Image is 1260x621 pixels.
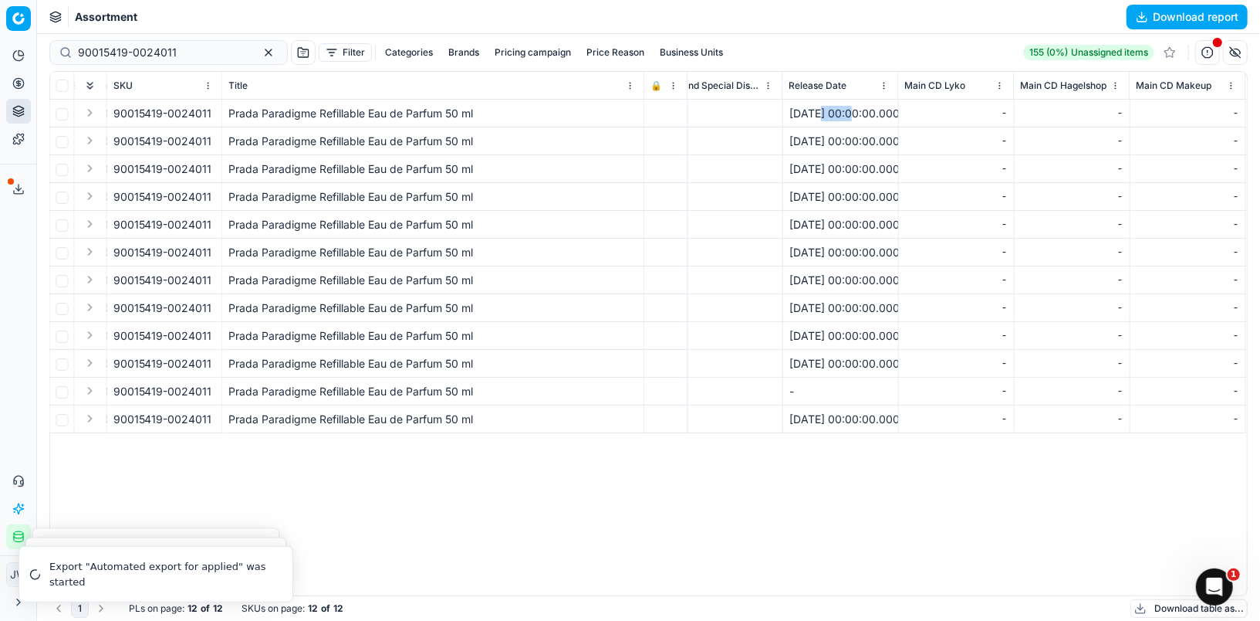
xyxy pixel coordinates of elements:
[905,328,1008,344] div: -
[92,599,110,618] button: Go to next page
[113,134,212,149] span: 90015419-0024011
[81,131,100,150] button: Expand
[905,189,1008,205] div: -
[81,243,100,261] button: Expand
[229,134,638,149] div: Prada Paradigme Refillable Eau de Parfum 50 ml
[229,106,638,121] div: Prada Paradigme Refillable Eau de Parfum 50 ml
[1137,412,1239,427] div: -
[905,134,1008,149] div: -
[113,161,212,177] span: 90015419-0024011
[905,80,966,92] span: Main CD Lyko
[113,356,212,372] span: 90015419-0024011
[49,559,274,589] div: Export "Automated export for applied" was started
[789,217,892,232] div: [DATE] 00:00:00.000000
[319,43,372,62] button: Filter
[789,189,892,205] div: [DATE] 00:00:00.000000
[789,328,892,344] div: [DATE] 00:00:00.000000
[229,300,638,316] div: Prada Paradigme Refillable Eau de Parfum 50 ml
[333,602,343,615] strong: 12
[1137,217,1239,232] div: -
[201,602,210,615] strong: of
[229,412,638,427] div: Prada Paradigme Refillable Eau de Parfum 50 ml
[242,602,305,615] span: SKUs on page :
[580,43,650,62] button: Price Reason
[1021,273,1123,288] div: -
[789,384,892,399] div: -
[321,602,330,615] strong: of
[81,382,100,400] button: Expand
[187,602,198,615] strong: 12
[308,602,318,615] strong: 12
[1021,245,1123,260] div: -
[49,599,68,618] button: Go to previous page
[1021,384,1123,399] div: -
[113,189,212,205] span: 90015419-0024011
[7,563,30,586] span: JW
[1137,384,1239,399] div: -
[1021,328,1123,344] div: -
[113,106,212,121] span: 90015419-0024011
[81,354,100,372] button: Expand
[1137,245,1239,260] div: -
[78,45,247,60] input: Search by SKU or title
[113,245,212,260] span: 90015419-0024011
[113,217,212,232] span: 90015419-0024011
[789,106,892,121] div: [DATE] 00:00:00.000000
[113,300,212,316] span: 90015419-0024011
[1021,217,1123,232] div: -
[1137,80,1212,92] span: Main CD Makeup
[905,217,1008,232] div: -
[1228,568,1240,581] span: 1
[81,159,100,178] button: Expand
[1137,273,1239,288] div: -
[113,80,133,92] span: SKU
[229,384,638,399] div: Prada Paradigme Refillable Eau de Parfum 50 ml
[81,298,100,317] button: Expand
[49,599,110,618] nav: pagination
[113,273,212,288] span: 90015419-0024011
[81,326,100,344] button: Expand
[674,80,761,92] span: Brand Special Display
[113,328,212,344] span: 90015419-0024011
[81,270,100,289] button: Expand
[905,245,1008,260] div: -
[905,300,1008,316] div: -
[905,161,1008,177] div: -
[1021,106,1123,121] div: -
[1021,300,1123,316] div: -
[1137,134,1239,149] div: -
[1021,80,1107,92] span: Main CD Hagelshop
[379,43,439,62] button: Categories
[1127,5,1248,29] button: Download report
[789,161,892,177] div: [DATE] 00:00:00.000000
[651,80,663,92] span: 🔒
[1196,568,1233,606] iframe: Intercom live chat
[1071,46,1148,59] span: Unassigned items
[1021,189,1123,205] div: -
[1137,189,1239,205] div: -
[1137,106,1239,121] div: -
[1137,328,1239,344] div: -
[1021,412,1123,427] div: -
[81,103,100,122] button: Expand
[213,602,223,615] strong: 12
[789,134,892,149] div: [DATE] 00:00:00.000000
[654,43,729,62] button: Business Units
[1021,356,1123,372] div: -
[229,245,638,260] div: Prada Paradigme Refillable Eau de Parfum 50 ml
[905,356,1008,372] div: -
[1023,45,1154,60] a: 155 (0%)Unassigned items
[229,189,638,205] div: Prada Paradigme Refillable Eau de Parfum 50 ml
[129,602,184,615] span: PLs on page :
[905,273,1008,288] div: -
[905,412,1008,427] div: -
[81,187,100,205] button: Expand
[442,43,485,62] button: Brands
[113,412,212,427] span: 90015419-0024011
[229,217,638,232] div: Prada Paradigme Refillable Eau de Parfum 50 ml
[113,384,212,399] span: 90015419-0024011
[229,356,638,372] div: Prada Paradigme Refillable Eau de Parfum 50 ml
[905,106,1008,121] div: -
[789,80,847,92] span: Release Date
[81,409,100,428] button: Expand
